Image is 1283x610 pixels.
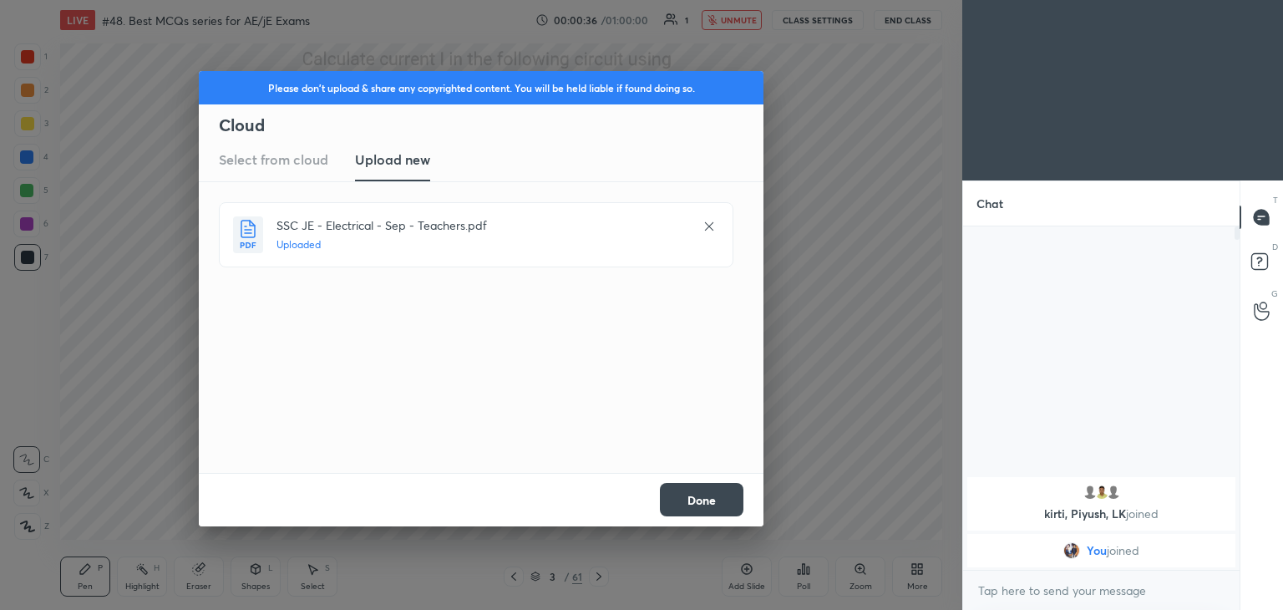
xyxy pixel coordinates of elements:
[219,114,763,136] h2: Cloud
[1087,544,1107,557] span: You
[1271,287,1278,300] p: G
[963,181,1017,226] p: Chat
[355,150,430,170] h3: Upload new
[276,237,686,252] h5: Uploaded
[276,216,686,234] h4: SSC JE - Electrical - Sep - Teachers.pdf
[1126,506,1159,521] span: joined
[1273,194,1278,206] p: T
[199,71,763,104] div: Please don't upload & share any copyrighted content. You will be held liable if found doing so.
[660,483,743,516] button: Done
[963,474,1240,571] div: grid
[1082,484,1098,501] img: default.png
[1107,544,1139,557] span: joined
[1063,542,1080,559] img: fecdb386181f4cf2bff1f15027e2290c.jpg
[1093,484,1110,501] img: 6499c9f0efa54173aa28340051e62cb0.jpg
[1272,241,1278,253] p: D
[1105,484,1122,501] img: default.png
[977,507,1225,521] p: kirti, Piyush, LK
